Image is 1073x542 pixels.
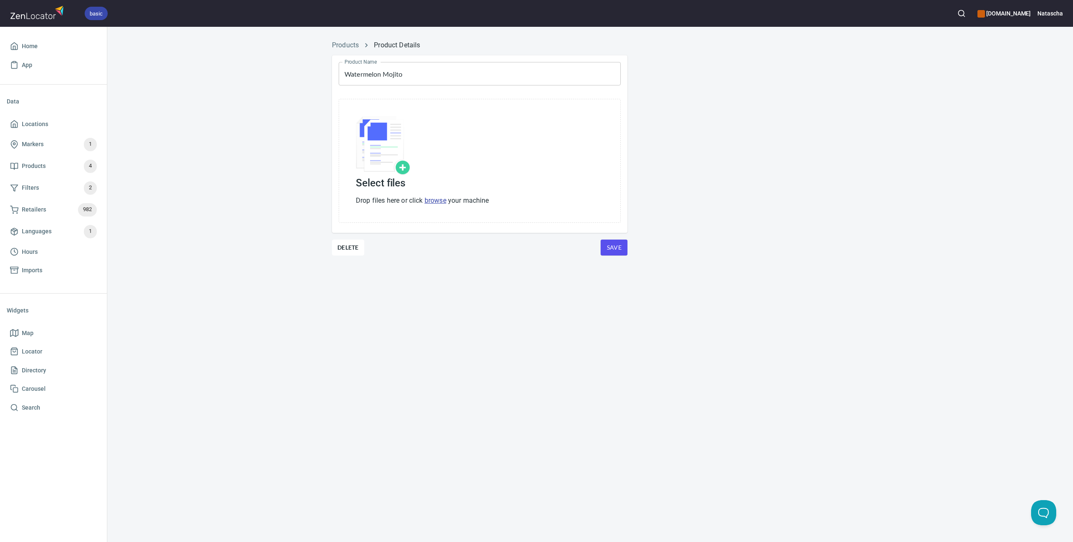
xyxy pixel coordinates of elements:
span: Search [22,403,40,413]
a: Hours [7,243,100,261]
span: basic [85,9,108,18]
a: Search [7,398,100,417]
span: Save [607,243,621,253]
span: Carousel [22,384,46,394]
span: Hours [22,247,38,257]
a: Products [332,41,359,49]
a: Product Details [374,41,420,49]
a: Home [7,37,100,56]
span: Locator [22,346,42,357]
button: Delete [332,240,364,256]
button: Search [952,4,971,23]
a: Filters2 [7,177,100,199]
span: 982 [78,205,97,214]
a: Directory [7,361,100,380]
a: Products4 [7,155,100,177]
h6: Natascha [1037,9,1063,18]
a: Retailers982 [7,199,100,221]
a: Map [7,324,100,343]
h6: [DOMAIN_NAME] [977,9,1031,18]
iframe: Help Scout Beacon - Open [1031,500,1056,525]
span: Locations [22,119,48,129]
a: Locator [7,342,100,361]
h3: Select files [356,177,489,189]
p: Drop files here or click your machine [356,196,489,206]
img: zenlocator [10,3,66,21]
a: Imports [7,261,100,280]
span: Markers [22,139,44,150]
span: Filters [22,183,39,193]
button: color-CE600E [977,10,985,18]
a: Languages1 [7,221,100,243]
img: Select file [356,116,410,175]
div: basic [85,7,108,20]
div: Manage your apps [977,4,1031,23]
a: browse [425,196,446,204]
span: Home [22,41,38,52]
span: Products [22,161,46,171]
span: 1 [84,139,97,149]
li: Widgets [7,300,100,320]
span: 1 [84,227,97,236]
span: 2 [84,183,97,193]
a: Locations [7,115,100,134]
span: Delete [337,243,359,253]
button: Natascha [1037,4,1063,23]
div: Select fileSelect filesDrop files here or click browse your machine [339,99,621,223]
span: Languages [22,226,52,237]
span: Map [22,328,34,338]
span: Directory [22,365,46,376]
span: 4 [84,161,97,171]
a: Markers1 [7,134,100,155]
button: Save [601,240,627,256]
li: Data [7,91,100,111]
a: Carousel [7,379,100,398]
span: App [22,60,32,70]
span: Imports [22,265,42,276]
nav: breadcrumb [332,40,848,50]
span: Retailers [22,204,46,215]
a: App [7,56,100,75]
